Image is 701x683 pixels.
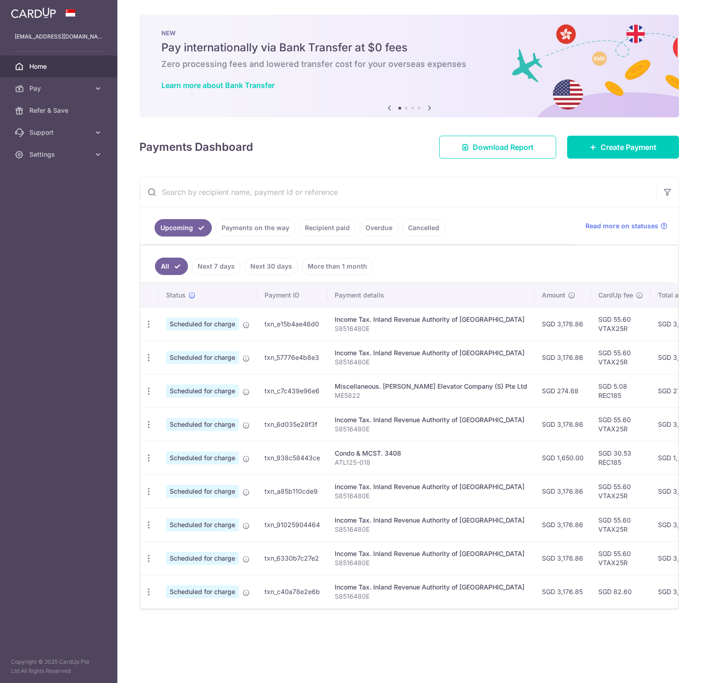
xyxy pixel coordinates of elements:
td: SGD 3,176.86 [535,508,591,541]
h6: Zero processing fees and lowered transfer cost for your overseas expenses [161,59,657,70]
a: Next 7 days [192,258,241,275]
p: [EMAIL_ADDRESS][DOMAIN_NAME] [15,32,103,41]
p: S8516480E [335,424,527,434]
a: Next 30 days [244,258,298,275]
a: Overdue [359,219,398,237]
td: SGD 1,650.00 [535,441,591,474]
p: S8516480E [335,592,527,601]
div: Income Tax. Inland Revenue Authority of [GEOGRAPHIC_DATA] [335,516,527,525]
td: SGD 55.60 VTAX25R [591,341,651,374]
td: SGD 3,176.86 [535,541,591,575]
span: Scheduled for charge [166,351,239,364]
div: Income Tax. Inland Revenue Authority of [GEOGRAPHIC_DATA] [335,315,527,324]
p: S8516480E [335,525,527,534]
p: S8516480E [335,491,527,501]
span: Amount [542,291,565,300]
td: txn_c7c439e96e6 [257,374,327,408]
div: Income Tax. Inland Revenue Authority of [GEOGRAPHIC_DATA] [335,482,527,491]
input: Search by recipient name, payment id or reference [140,177,657,207]
a: Recipient paid [299,219,356,237]
h5: Pay internationally via Bank Transfer at $0 fees [161,40,657,55]
span: CardUp fee [598,291,633,300]
div: Income Tax. Inland Revenue Authority of [GEOGRAPHIC_DATA] [335,549,527,558]
td: SGD 55.60 VTAX25R [591,508,651,541]
td: txn_a85b110cde9 [257,474,327,508]
span: Read more on statuses [585,221,658,231]
a: Cancelled [402,219,445,237]
td: SGD 55.60 VTAX25R [591,307,651,341]
td: SGD 3,176.86 [535,408,591,441]
th: Payment details [327,283,535,307]
td: txn_91025904464 [257,508,327,541]
td: SGD 3,176.85 [535,575,591,608]
p: S8516480E [335,558,527,567]
p: ME5822 [335,391,527,400]
h4: Payments Dashboard [139,139,253,155]
th: Payment ID [257,283,327,307]
span: Scheduled for charge [166,418,239,431]
div: Income Tax. Inland Revenue Authority of [GEOGRAPHIC_DATA] [335,348,527,358]
td: SGD 5.08 REC185 [591,374,651,408]
div: Income Tax. Inland Revenue Authority of [GEOGRAPHIC_DATA] [335,583,527,592]
a: Download Report [439,136,556,159]
td: SGD 30.53 REC185 [591,441,651,474]
td: txn_e15b4ae46d0 [257,307,327,341]
td: txn_6330b7c27e2 [257,541,327,575]
div: Income Tax. Inland Revenue Authority of [GEOGRAPHIC_DATA] [335,415,527,424]
img: CardUp [11,7,56,18]
span: Settings [29,150,90,159]
span: Refer & Save [29,106,90,115]
span: Total amt. [658,291,688,300]
img: Bank transfer banner [139,15,679,117]
span: Status [166,291,186,300]
td: txn_938c58443ce [257,441,327,474]
td: txn_6d035e28f3f [257,408,327,441]
td: txn_57776e4b8e3 [257,341,327,374]
a: Read more on statuses [585,221,668,231]
p: ATL125-018 [335,458,527,467]
span: Scheduled for charge [166,518,239,531]
span: Home [29,62,90,71]
div: Miscellaneous. [PERSON_NAME] Elevator Company (S) Pte Ltd [335,382,527,391]
span: Scheduled for charge [166,485,239,498]
a: All [155,258,188,275]
td: SGD 3,176.86 [535,307,591,341]
td: SGD 55.60 VTAX25R [591,474,651,508]
a: Learn more about Bank Transfer [161,81,275,90]
span: Scheduled for charge [166,452,239,464]
span: Support [29,128,90,137]
td: txn_c40a78e2e6b [257,575,327,608]
span: Scheduled for charge [166,585,239,598]
a: Create Payment [567,136,679,159]
span: Scheduled for charge [166,385,239,397]
a: More than 1 month [302,258,373,275]
span: Create Payment [601,142,657,153]
p: S8516480E [335,358,527,367]
td: SGD 55.60 VTAX25R [591,541,651,575]
td: SGD 55.60 VTAX25R [591,408,651,441]
td: SGD 3,176.86 [535,474,591,508]
span: Pay [29,84,90,93]
p: NEW [161,29,657,37]
a: Upcoming [155,219,212,237]
span: Scheduled for charge [166,318,239,330]
a: Payments on the way [215,219,295,237]
span: Scheduled for charge [166,552,239,565]
td: SGD 82.60 [591,575,651,608]
div: Condo & MCST. 3408 [335,449,527,458]
span: Download Report [473,142,534,153]
p: S8516480E [335,324,527,333]
td: SGD 3,176.86 [535,341,591,374]
td: SGD 274.68 [535,374,591,408]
